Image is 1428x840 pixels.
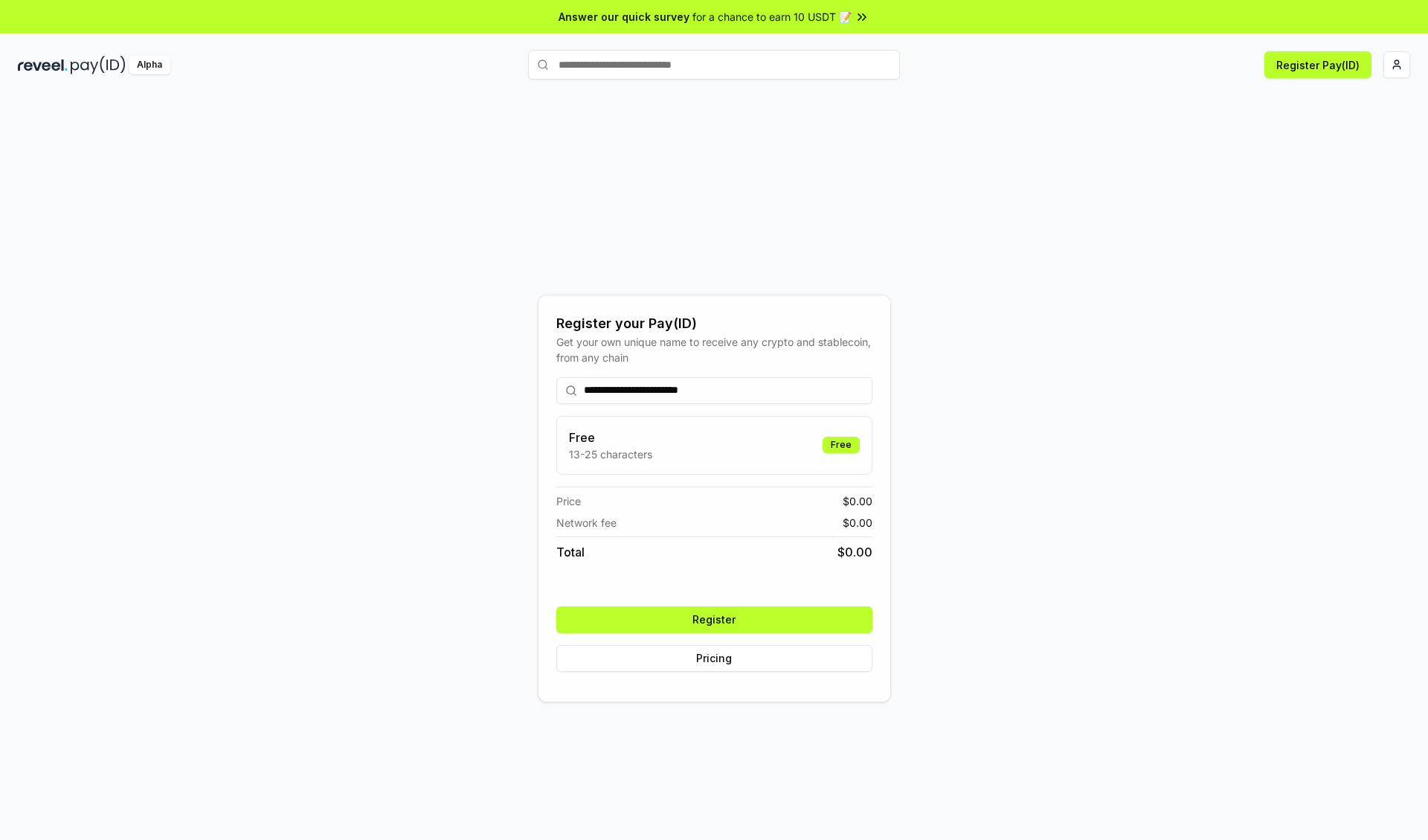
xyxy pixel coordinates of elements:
[837,543,872,561] span: $ 0.00
[569,429,652,446] h3: Free
[843,515,872,530] span: $ 0.00
[556,543,585,561] span: Total
[823,437,860,453] div: Free
[71,56,126,74] img: pay_id
[556,606,872,633] button: Register
[129,56,170,74] div: Alpha
[18,56,68,74] img: reveel_dark
[556,515,617,530] span: Network fee
[1264,51,1371,78] button: Register Pay(ID)
[556,313,872,334] div: Register your Pay(ID)
[559,9,689,25] span: Answer our quick survey
[692,9,852,25] span: for a chance to earn 10 USDT 📝
[569,446,652,462] p: 13-25 characters
[843,493,872,509] span: $ 0.00
[556,334,872,365] div: Get your own unique name to receive any crypto and stablecoin, from any chain
[556,493,581,509] span: Price
[556,645,872,672] button: Pricing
